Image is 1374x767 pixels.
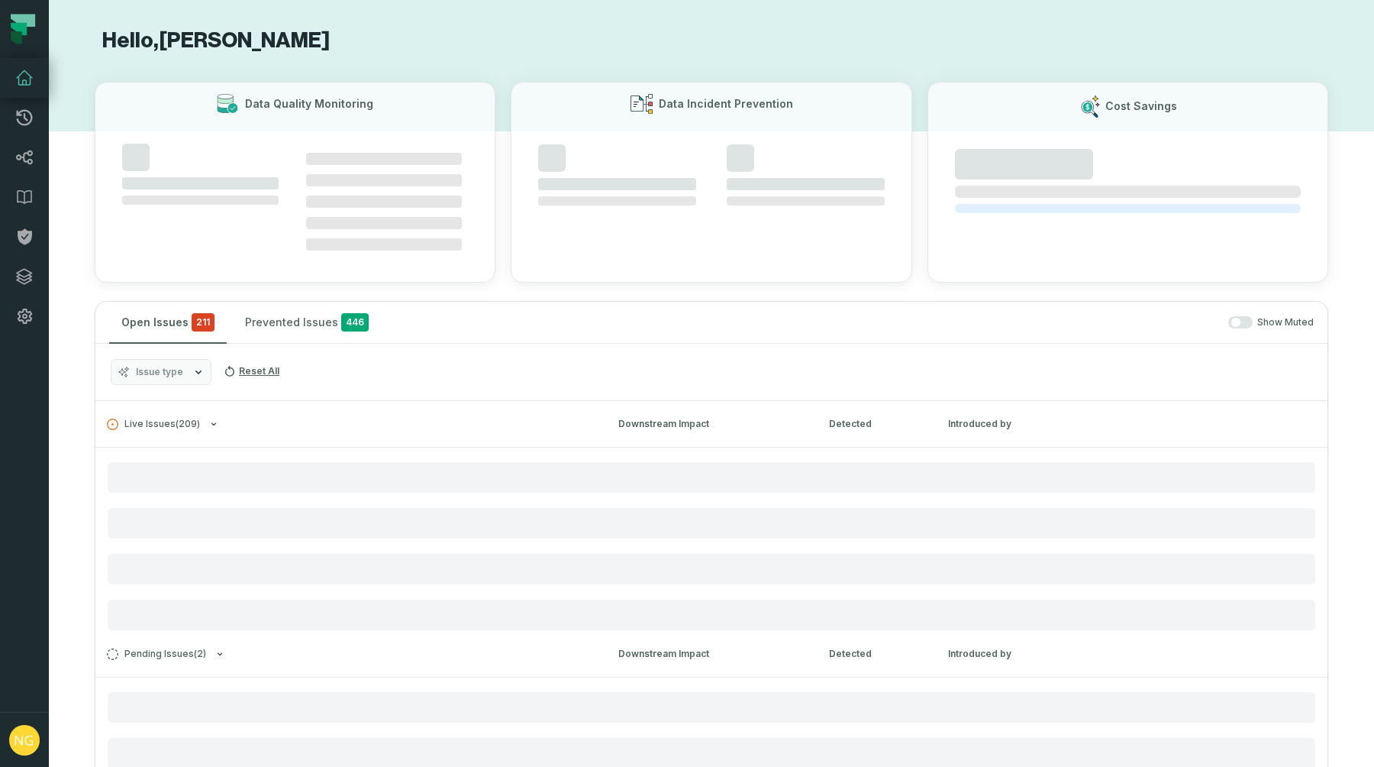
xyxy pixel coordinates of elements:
[9,725,40,756] img: avatar of Nick Gilbert
[341,313,369,332] span: 446
[218,359,285,383] button: Reset All
[245,96,373,112] h3: Data Quality Monitoring
[111,359,211,385] button: Issue type
[107,419,200,430] span: Live Issues ( 209 )
[136,366,183,378] span: Issue type
[829,647,921,661] div: Detected
[107,419,591,430] button: Live Issues(209)
[95,82,495,283] button: Data Quality Monitoring
[618,417,801,431] div: Downstream Impact
[107,649,591,660] button: Pending Issues(2)
[95,447,1327,630] div: Live Issues(209)
[948,417,1316,431] div: Introduced by
[233,302,381,343] button: Prevented Issues
[659,96,793,112] h3: Data Incident Prevention
[618,647,801,661] div: Downstream Impact
[948,647,1316,661] div: Introduced by
[927,82,1328,283] button: Cost Savings
[95,28,1328,54] h1: Hello, [PERSON_NAME]
[829,417,921,431] div: Detected
[387,316,1314,329] div: Show Muted
[192,313,214,332] span: critical issues and errors combined
[511,82,911,283] button: Data Incident Prevention
[109,302,227,343] button: Open Issues
[1105,99,1177,114] h3: Cost Savings
[107,649,206,660] span: Pending Issues ( 2 )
